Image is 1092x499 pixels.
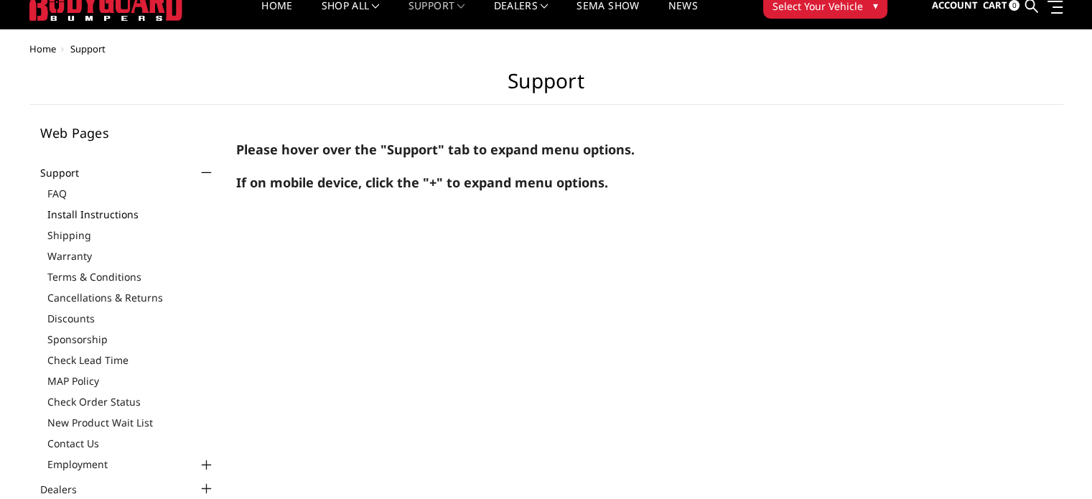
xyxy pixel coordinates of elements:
h5: Web Pages [40,126,215,139]
a: Discounts [47,311,215,326]
a: Dealers [40,482,95,497]
a: Check Order Status [47,394,215,409]
iframe: Chat Widget [1020,430,1092,499]
a: Shipping [47,228,215,243]
a: FAQ [47,186,215,201]
a: Dealers [494,1,549,29]
a: Check Lead Time [47,353,215,368]
a: New Product Wait List [47,415,215,430]
span: Support [70,42,106,55]
a: Employment [47,457,215,472]
a: Home [261,1,292,29]
strong: Please hover over the "Support" tab to expand menu options. [236,141,635,158]
a: Terms & Conditions [47,269,215,284]
a: SEMA Show [577,1,639,29]
a: News [668,1,697,29]
a: shop all [322,1,380,29]
a: Warranty [47,248,215,264]
a: Contact Us [47,436,215,451]
a: Cancellations & Returns [47,290,215,305]
a: Home [29,42,56,55]
a: MAP Policy [47,373,215,388]
h1: Support [29,69,1063,105]
a: Support [409,1,465,29]
a: Install Instructions [47,207,215,222]
a: Support [40,165,97,180]
strong: If on mobile device, click the "+" to expand menu options. [236,174,608,191]
a: Sponsorship [47,332,215,347]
